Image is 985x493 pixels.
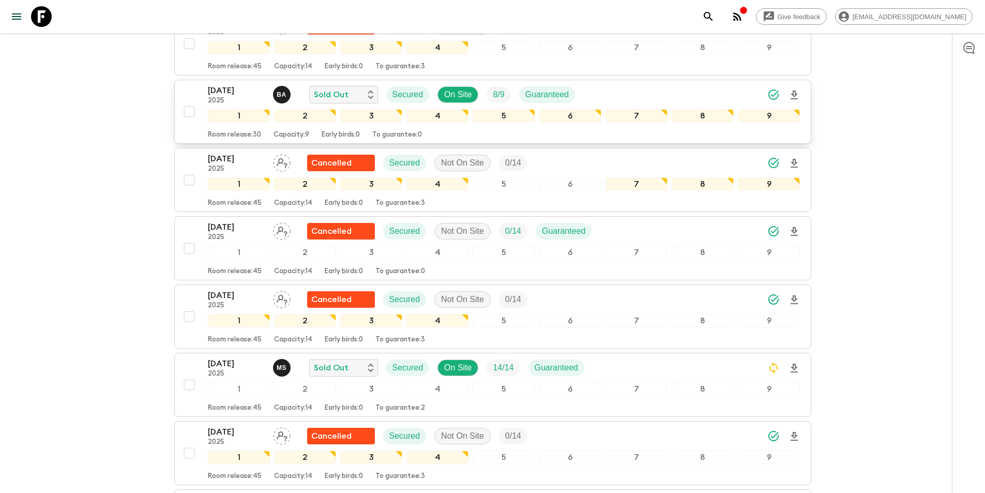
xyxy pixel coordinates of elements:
[389,430,420,442] p: Secured
[273,430,291,439] span: Assign pack leader
[208,165,265,173] p: 2025
[434,291,491,308] div: Not On Site
[672,382,734,396] div: 8
[698,6,719,27] button: search adventures
[505,430,521,442] p: 0 / 14
[208,426,265,438] p: [DATE]
[437,360,478,376] div: On Site
[672,109,734,123] div: 8
[473,177,535,191] div: 5
[505,293,521,306] p: 0 / 14
[788,89,800,101] svg: Download Onboarding
[525,88,569,101] p: Guaranteed
[473,41,535,54] div: 5
[444,362,472,374] p: On Site
[473,382,535,396] div: 5
[208,314,270,327] div: 1
[499,223,527,240] div: Trip Fill
[434,428,491,444] div: Not On Site
[738,246,800,259] div: 9
[325,267,363,276] p: Early birds: 0
[605,451,668,464] div: 7
[307,428,375,444] div: Flash Pack cancellation
[375,267,425,276] p: To guarantee: 0
[208,199,262,207] p: Room release: 45
[273,226,291,234] span: Assign pack leader
[444,88,472,101] p: On Site
[208,221,265,233] p: [DATE]
[208,289,265,302] p: [DATE]
[274,472,312,481] p: Capacity: 14
[493,362,513,374] p: 14 / 14
[389,225,420,237] p: Secured
[487,86,510,103] div: Trip Fill
[311,225,352,237] p: Cancelled
[274,451,336,464] div: 2
[738,41,800,54] div: 9
[767,225,780,237] svg: Synced Successfully
[307,291,375,308] div: Flash Pack cancellation
[539,314,601,327] div: 6
[277,91,286,99] p: B A
[386,86,430,103] div: Secured
[208,451,270,464] div: 1
[788,226,800,238] svg: Download Onboarding
[273,157,291,166] span: Assign pack leader
[441,430,484,442] p: Not On Site
[383,155,427,171] div: Secured
[788,430,800,443] svg: Download Onboarding
[392,362,423,374] p: Secured
[174,421,811,485] button: [DATE]2025Assign pack leaderFlash Pack cancellationSecuredNot On SiteTrip Fill123456789Room relea...
[535,362,579,374] p: Guaranteed
[340,451,402,464] div: 3
[473,109,535,123] div: 5
[208,97,265,105] p: 2025
[174,285,811,349] button: [DATE]2025Assign pack leaderFlash Pack cancellationSecuredNot On SiteTrip Fill123456789Room relea...
[314,362,348,374] p: Sold Out
[605,314,668,327] div: 7
[738,382,800,396] div: 9
[340,109,402,123] div: 3
[277,364,286,372] p: M S
[6,6,27,27] button: menu
[307,155,375,171] div: Flash Pack cancellation
[499,428,527,444] div: Trip Fill
[499,291,527,308] div: Trip Fill
[441,225,484,237] p: Not On Site
[505,225,521,237] p: 0 / 14
[208,109,270,123] div: 1
[539,451,601,464] div: 6
[208,267,262,276] p: Room release: 45
[441,293,484,306] p: Not On Site
[208,357,265,370] p: [DATE]
[274,63,312,71] p: Capacity: 14
[499,155,527,171] div: Trip Fill
[406,109,468,123] div: 4
[406,314,468,327] div: 4
[325,404,363,412] p: Early birds: 0
[383,223,427,240] div: Secured
[605,382,668,396] div: 7
[406,246,468,259] div: 4
[539,109,601,123] div: 6
[372,131,422,139] p: To guarantee: 0
[835,8,973,25] div: [EMAIL_ADDRESS][DOMAIN_NAME]
[340,246,402,259] div: 3
[788,362,800,375] svg: Download Onboarding
[788,294,800,306] svg: Download Onboarding
[788,157,800,170] svg: Download Onboarding
[274,336,312,344] p: Capacity: 14
[434,155,491,171] div: Not On Site
[756,8,827,25] a: Give feedback
[174,353,811,417] button: [DATE]2025Magda SotiriadisSold OutSecuredOn SiteTrip FillGuaranteed123456789Room release:45Capaci...
[539,246,601,259] div: 6
[539,177,601,191] div: 6
[672,177,734,191] div: 8
[208,41,270,54] div: 1
[208,370,265,378] p: 2025
[273,294,291,302] span: Assign pack leader
[605,109,668,123] div: 7
[672,246,734,259] div: 8
[274,267,312,276] p: Capacity: 14
[772,13,826,21] span: Give feedback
